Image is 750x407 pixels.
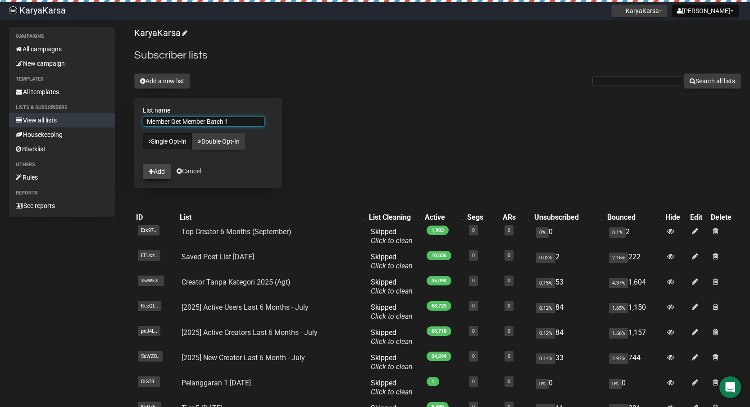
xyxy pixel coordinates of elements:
li: Reports [9,188,115,199]
a: Top Creator 6 Months (September) [182,227,291,236]
div: ARs [503,213,523,222]
span: Skipped [371,328,413,346]
td: 84 [532,325,605,350]
span: Etk97.. [138,225,159,235]
div: ID [136,213,177,222]
label: List name [143,106,273,114]
th: Bounced: No sort applied, activate to apply an ascending sort [605,211,664,224]
button: Search all lists [684,73,741,89]
th: List Cleaning: No sort applied, activate to apply an ascending sort [367,211,423,224]
a: Click to clean [371,287,413,295]
span: 68,725 [427,301,451,311]
a: [2025] New Creator Last 6 Month - July [182,353,305,362]
a: 0 [508,227,510,233]
a: 0 [508,278,510,284]
th: ID: No sort applied, sorting is disabled [134,211,178,224]
img: 1.png [616,7,623,14]
a: 0 [472,379,475,384]
a: Click to clean [371,388,413,396]
a: View all lists [9,113,115,127]
span: Skipped [371,379,413,396]
span: 24,294 [427,352,451,361]
a: Click to clean [371,236,413,245]
td: 33 [532,350,605,375]
div: Open Intercom Messenger [719,376,741,398]
span: Skipped [371,253,413,270]
td: 0 [532,224,605,249]
a: 0 [508,353,510,359]
input: The name of your new list [143,117,264,127]
button: [PERSON_NAME] [672,5,739,17]
div: Active [425,213,456,222]
span: pnJ4L.. [138,326,160,336]
span: 10,036 [427,251,451,260]
div: Segs [467,213,492,222]
th: Segs: No sort applied, activate to apply an ascending sort [465,211,501,224]
th: Active: No sort applied, activate to apply an ascending sort [423,211,465,224]
td: 744 [605,350,664,375]
span: Skipped [371,353,413,371]
span: KezQL.. [138,301,161,311]
a: 0 [508,253,510,258]
span: 0.15% [536,278,555,288]
th: Delete: No sort applied, sorting is disabled [709,211,741,224]
a: Creator Tanpa Kategori 2025 (Agt) [182,278,291,286]
span: Skipped [371,303,413,321]
span: Skipped [371,227,413,245]
a: Click to clean [371,262,413,270]
div: List Cleaning [369,213,414,222]
td: 1,157 [605,325,664,350]
span: 0.12% [536,303,555,313]
a: 0 [472,253,475,258]
span: 4.37% [609,278,628,288]
a: Double Opt-In [192,133,245,150]
span: 1 [427,377,439,386]
td: 2 [605,224,664,249]
span: 0% [609,379,622,389]
td: 0 [605,375,664,400]
div: Delete [711,213,739,222]
li: Lists & subscribers [9,102,115,113]
a: All campaigns [9,42,115,56]
td: 84 [532,299,605,325]
a: All templates [9,85,115,99]
a: Pelanggaran 1 [DATE] [182,379,251,387]
th: Edit: No sort applied, sorting is disabled [688,211,709,224]
button: Add [143,164,171,179]
li: Templates [9,74,115,85]
span: 68,718 [427,326,451,336]
span: 0% [536,379,549,389]
button: Add a new list [134,73,190,89]
span: Skipped [371,278,413,295]
a: See reports [9,199,115,213]
a: 0 [508,328,510,334]
span: 0.12% [536,328,555,339]
a: New campaign [9,56,115,71]
th: List: No sort applied, activate to apply an ascending sort [178,211,367,224]
a: 0 [472,353,475,359]
td: 0 [532,375,605,400]
a: Cancel [177,167,201,175]
a: Rules [9,170,115,185]
span: 0.1% [609,227,626,238]
span: 2.97% [609,353,628,364]
td: 2 [532,249,605,274]
span: 1.66% [609,328,628,339]
div: List [180,213,358,222]
span: 35,090 [427,276,451,285]
a: 0 [472,278,475,284]
a: Housekeeping [9,127,115,142]
div: Edit [690,213,707,222]
span: 1,903 [427,226,449,235]
td: 1,604 [605,274,664,299]
td: 53 [532,274,605,299]
th: Unsubscribed: No sort applied, activate to apply an ascending sort [532,211,605,224]
a: Blacklist [9,142,115,156]
a: Single Opt-In [143,133,192,150]
span: 0.14% [536,353,555,364]
div: Bounced [607,213,655,222]
span: 5sWZD.. [138,351,163,362]
th: ARs: No sort applied, activate to apply an ascending sort [501,211,532,224]
span: 1.65% [609,303,628,313]
a: 0 [472,328,475,334]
